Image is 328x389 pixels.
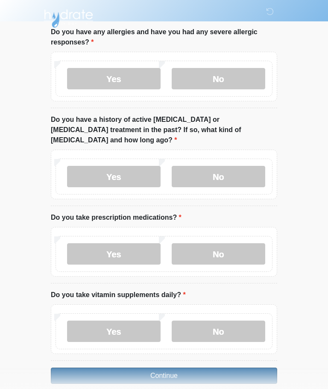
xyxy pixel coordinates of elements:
label: Do you take prescription medications? [51,212,182,223]
img: Hydrate IV Bar - Arcadia Logo [42,6,94,28]
label: No [172,166,265,187]
button: Continue [51,368,277,384]
label: Do you take vitamin supplements daily? [51,290,186,300]
label: Yes [67,321,161,342]
label: Do you have a history of active [MEDICAL_DATA] or [MEDICAL_DATA] treatment in the past? If so, wh... [51,115,277,145]
label: Do you have any allergies and have you had any severe allergic responses? [51,27,277,47]
label: Yes [67,166,161,187]
label: Yes [67,68,161,89]
label: Yes [67,243,161,265]
label: No [172,321,265,342]
label: No [172,68,265,89]
label: No [172,243,265,265]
